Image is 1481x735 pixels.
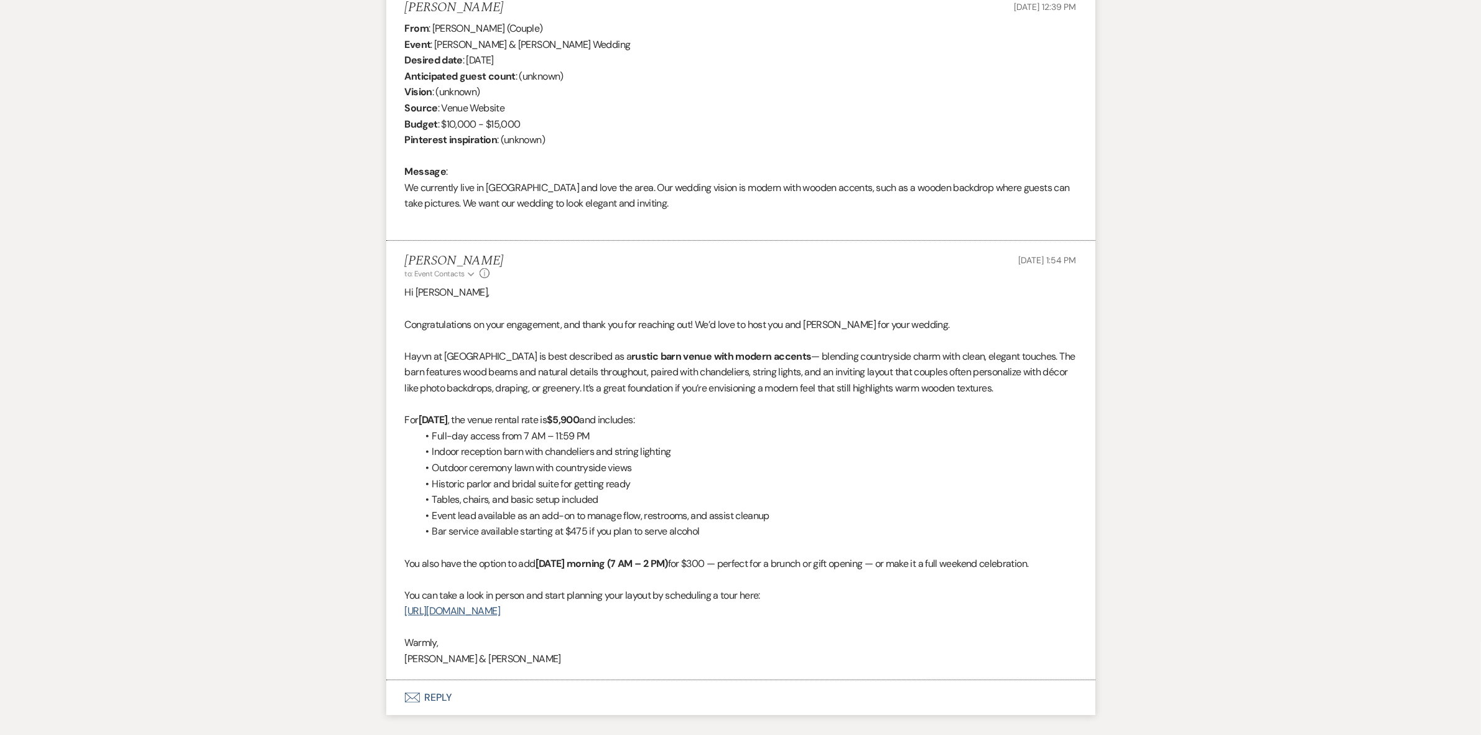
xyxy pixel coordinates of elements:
[405,349,1077,396] p: Hayvn at [GEOGRAPHIC_DATA] is best described as a — blending countryside charm with clean, elegan...
[405,317,1077,333] p: Congratulations on your engagement, and thank you for reaching out! We’d love to host you and [PE...
[405,21,1077,228] div: : [PERSON_NAME] (Couple) : [PERSON_NAME] & [PERSON_NAME] Wedding : [DATE] : (unknown) : (unknown)...
[405,604,500,617] a: [URL][DOMAIN_NAME]
[405,269,465,279] span: to: Event Contacts
[405,85,432,98] b: Vision
[405,284,1077,301] p: Hi [PERSON_NAME],
[405,253,504,269] h5: [PERSON_NAME]
[405,588,1077,604] p: You can take a look in person and start planning your layout by scheduling a tour here:
[405,133,498,146] b: Pinterest inspiration
[405,268,476,279] button: to: Event Contacts
[405,101,438,115] b: Source
[417,444,1077,460] li: Indoor reception barn with chandeliers and string lighting
[405,412,1077,428] p: For , the venue rental rate is and includes:
[405,70,516,83] b: Anticipated guest count
[547,413,579,426] strong: $5,900
[419,413,448,426] strong: [DATE]
[386,680,1095,715] button: Reply
[536,557,668,570] strong: [DATE] morning (7 AM – 2 PM)
[1018,255,1076,266] span: [DATE] 1:54 PM
[405,54,463,67] b: Desired date
[405,118,438,131] b: Budget
[417,476,1077,492] li: Historic parlor and bridal suite for getting ready
[405,651,1077,667] p: [PERSON_NAME] & [PERSON_NAME]
[417,523,1077,540] li: Bar service available starting at $475 if you plan to serve alcohol
[417,508,1077,524] li: Event lead available as an add-on to manage flow, restrooms, and assist cleanup
[631,350,811,363] strong: rustic barn venue with modern accents
[405,556,1077,572] p: You also have the option to add for $300 — perfect for a brunch or gift opening — or make it a fu...
[405,165,447,178] b: Message
[405,635,1077,651] p: Warmly,
[417,428,1077,444] li: Full-day access from 7 AM – 11:59 PM
[405,22,429,35] b: From
[1014,1,1077,12] span: [DATE] 12:39 PM
[405,38,431,51] b: Event
[417,460,1077,476] li: Outdoor ceremony lawn with countryside views
[417,492,1077,508] li: Tables, chairs, and basic setup included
